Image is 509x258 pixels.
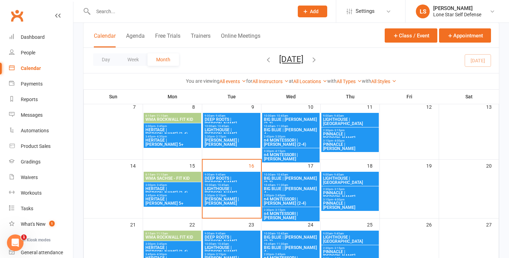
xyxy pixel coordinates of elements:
[9,61,73,76] a: Calendar
[274,208,285,212] span: - 3:15pm
[204,114,259,117] span: 9:00am
[155,135,167,138] span: - 4:30pm
[426,219,439,230] div: 26
[264,197,318,205] span: n4 MONTESSORI | [PERSON_NAME] (2-4)
[155,184,167,187] span: - 3:45pm
[333,129,345,132] span: - 3:15pm
[21,221,46,227] div: What's New
[21,34,45,40] div: Dashboard
[264,212,318,220] span: n4 MONTESSORI | [PERSON_NAME]
[191,33,211,47] button: Trainers
[293,79,327,84] a: All Locations
[214,232,225,235] span: - 9:45am
[148,53,179,66] button: Month
[21,112,43,118] div: Messages
[21,234,27,240] span: 1
[323,139,377,142] span: 3:15pm
[275,173,288,176] span: - 10:45am
[9,185,73,201] a: Workouts
[21,65,41,71] div: Calendar
[21,250,63,255] div: General attendance
[251,101,261,112] div: 9
[371,79,396,84] a: All Styles
[204,242,259,246] span: 10:00am
[215,253,226,256] span: - 3:15pm
[486,101,499,112] div: 13
[145,242,200,246] span: 3:00pm
[215,194,226,197] span: - 3:15pm
[9,107,73,123] a: Messages
[145,128,200,136] span: HERITAGE | [PERSON_NAME] (2-4)
[385,28,437,43] button: Class / Event
[215,135,226,138] span: - 3:15pm
[274,253,285,256] span: - 2:45pm
[145,235,200,239] span: WMA ROCKWALL FIT KID
[323,247,377,250] span: 2:30pm
[264,242,318,246] span: 10:45am
[145,117,200,122] span: WMA ROCKWALL FIT KID
[9,154,73,170] a: Gradings
[145,253,200,256] span: 3:45pm
[204,235,259,243] span: DEEP ROOTS | [PERSON_NAME]
[323,142,377,151] span: PINNACLE | [PERSON_NAME]
[145,138,200,146] span: HERITAGE | [PERSON_NAME] 5+
[323,117,377,126] span: LIGHTHOUSE | [GEOGRAPHIC_DATA]
[275,114,288,117] span: - 10:45am
[367,101,379,112] div: 11
[264,135,318,138] span: 2:45pm
[145,184,200,187] span: 3:00pm
[264,114,318,117] span: 10:00am
[426,101,439,112] div: 12
[204,138,259,146] span: [PERSON_NAME] | [PERSON_NAME]
[9,92,73,107] a: Reports
[202,89,261,104] th: Tue
[214,173,225,176] span: - 9:45am
[145,232,200,235] span: 8:15am
[155,114,168,117] span: - 11:15am
[220,79,246,84] a: All events
[264,246,318,254] span: BIG BLUE | [PERSON_NAME] 4+
[333,198,345,201] span: - 4:00pm
[21,159,41,164] div: Gradings
[204,125,259,128] span: 10:00am
[323,250,377,258] span: PINNACLE | [PERSON_NAME]
[264,153,318,161] span: n4 MONTESSORI | [PERSON_NAME]
[21,190,42,196] div: Workouts
[130,219,143,230] div: 21
[333,188,345,191] span: - 3:15pm
[9,123,73,139] a: Automations
[356,3,375,19] span: Settings
[323,129,377,132] span: 2:30pm
[274,135,285,138] span: - 3:30pm
[216,242,229,246] span: - 10:45am
[321,89,380,104] th: Thu
[333,173,344,176] span: - 9:45am
[323,191,377,199] span: PINNACLE | [PERSON_NAME]
[264,232,318,235] span: 10:00am
[333,247,345,250] span: - 3:15pm
[204,173,259,176] span: 9:00am
[439,89,499,104] th: Sat
[264,184,318,187] span: 10:45am
[264,194,318,197] span: 2:00pm
[155,33,180,47] button: Free Trials
[214,114,225,117] span: - 9:45am
[289,78,293,84] strong: at
[279,54,303,64] button: [DATE]
[145,173,200,176] span: 8:15am
[486,160,499,171] div: 20
[204,117,259,126] span: DEEP ROOTS | [PERSON_NAME]
[367,160,379,171] div: 18
[9,76,73,92] a: Payments
[264,125,318,128] span: 10:45am
[204,184,259,187] span: 10:00am
[439,28,491,43] button: Appointment
[323,232,377,235] span: 9:00am
[333,114,344,117] span: - 9:45am
[264,176,318,185] span: BIG BLUE | [PERSON_NAME] (2-3)
[9,29,73,45] a: Dashboard
[323,173,377,176] span: 9:00am
[133,101,143,112] div: 7
[143,89,202,104] th: Mon
[264,138,318,146] span: n4 MONTESSORI | [PERSON_NAME] (2-4)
